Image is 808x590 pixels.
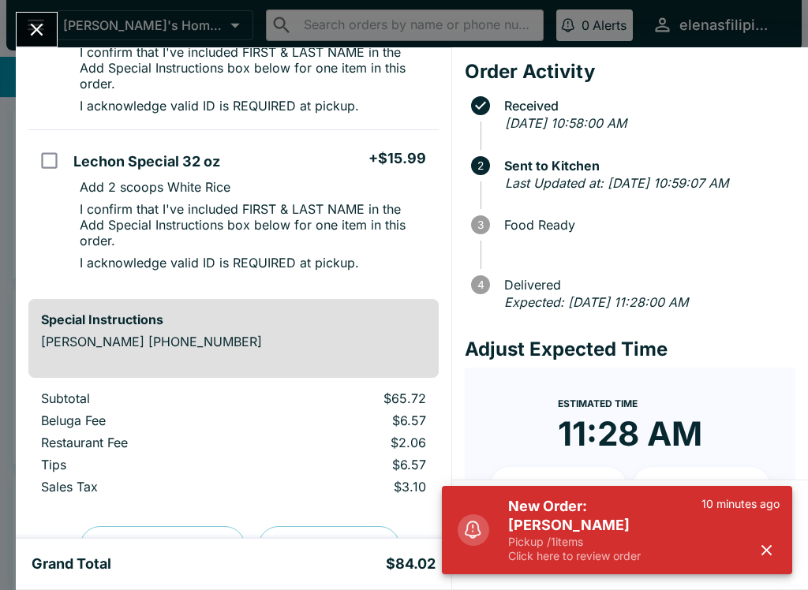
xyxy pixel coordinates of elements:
button: Print Receipt [258,526,400,567]
h5: New Order: [PERSON_NAME] [508,497,701,535]
p: Restaurant Fee [41,435,247,450]
p: Sales Tax [41,479,247,495]
span: Estimated Time [558,398,638,409]
p: Beluga Fee [41,413,247,428]
p: I acknowledge valid ID is REQUIRED at pickup. [80,255,359,271]
h4: Order Activity [465,60,795,84]
p: $6.57 [272,413,426,428]
button: Close [17,13,57,47]
p: I confirm that I've included FIRST & LAST NAME in the Add Special Instructions box below for one ... [80,201,425,248]
time: 11:28 AM [558,413,702,454]
em: Last Updated at: [DATE] 10:59:07 AM [505,175,728,191]
h5: Grand Total [32,555,111,573]
span: Sent to Kitchen [496,159,795,173]
button: + 20 [633,467,770,506]
h5: Lechon Special 32 oz [73,152,220,171]
text: 3 [477,218,484,231]
p: $2.06 [272,435,426,450]
em: [DATE] 10:58:00 AM [505,115,627,131]
p: Subtotal [41,390,247,406]
text: 4 [477,278,484,291]
text: 2 [477,159,484,172]
p: Add 2 scoops White Rice [80,179,230,195]
span: Delivered [496,278,795,292]
span: Received [496,99,795,113]
p: [PERSON_NAME] [PHONE_NUMBER] [41,334,426,349]
p: I confirm that I've included FIRST & LAST NAME in the Add Special Instructions box below for one ... [80,44,425,91]
button: + 10 [490,467,627,506]
p: $6.57 [272,457,426,472]
h5: + $15.99 [368,149,426,168]
p: Tips [41,457,247,472]
span: Food Ready [496,218,795,232]
h4: Adjust Expected Time [465,338,795,361]
p: Click here to review order [508,549,701,563]
h5: $84.02 [386,555,436,573]
p: 10 minutes ago [701,497,780,511]
p: I acknowledge valid ID is REQUIRED at pickup. [80,98,359,114]
table: orders table [28,390,439,501]
h6: Special Instructions [41,312,426,327]
button: Preview Receipt [80,526,245,567]
p: $3.10 [272,479,426,495]
p: Pickup / 1 items [508,535,701,549]
p: $65.72 [272,390,426,406]
em: Expected: [DATE] 11:28:00 AM [504,294,688,310]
